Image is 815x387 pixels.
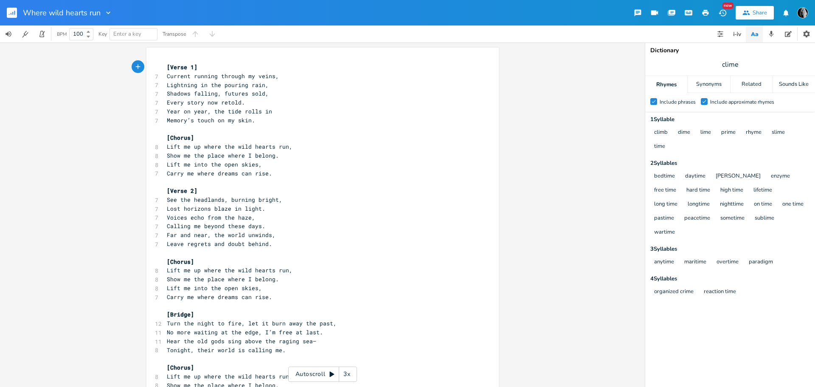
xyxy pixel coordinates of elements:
button: wartime [654,229,675,236]
button: climb [654,129,668,136]
span: Lift me up where the wild hearts run, [167,266,292,274]
div: Related [731,76,773,93]
div: Synonyms [688,76,730,93]
button: on time [754,201,772,208]
span: [Verse 2] [167,187,197,195]
span: Current running through my veins, [167,72,279,80]
button: slime [772,129,785,136]
button: New [714,5,731,20]
button: nighttime [720,201,744,208]
button: lime [700,129,711,136]
button: sometime [720,215,745,222]
span: [Verse 1] [167,63,197,71]
button: bedtime [654,173,675,180]
span: Shadows falling, futures sold, [167,90,269,97]
button: rhyme [746,129,762,136]
img: RTW72 [797,7,808,18]
button: time [654,143,665,150]
div: 3x [339,367,354,382]
button: [PERSON_NAME] [716,173,761,180]
span: Turn the night to fire, let it burn away the past, [167,319,337,327]
button: Share [736,6,774,20]
button: enzyme [771,173,790,180]
span: Calling me beyond these days. [167,222,265,230]
div: Share [753,9,767,17]
button: longtime [688,201,710,208]
div: New [722,3,733,9]
button: long time [654,201,677,208]
button: paradigm [749,259,773,266]
span: Far and near, the world unwinds, [167,231,275,239]
button: prime [721,129,736,136]
button: peacetime [684,215,710,222]
div: 2 Syllable s [650,161,810,166]
span: Carry me where dreams can rise. [167,293,272,301]
span: Hear the old gods sing above the raging sea— [167,337,316,345]
span: Lift me into the open skies, [167,161,262,168]
button: dime [678,129,690,136]
span: Where wild hearts run [23,9,101,17]
span: Leave regrets and doubt behind. [167,240,272,248]
div: Include approximate rhymes [710,99,774,105]
div: Sounds Like [773,76,815,93]
span: [Chorus] [167,364,194,371]
span: Tonight, their world is calling me. [167,346,286,354]
span: clime [722,60,739,70]
div: 1 Syllable [650,117,810,122]
span: Show me the place where I belong. [167,152,279,159]
button: pastime [654,215,674,222]
span: [Bridge] [167,311,194,318]
button: sublime [755,215,774,222]
span: [Chorus] [167,134,194,141]
button: high time [720,187,743,194]
button: one time [782,201,804,208]
span: Carry me where dreams can rise. [167,169,272,177]
span: Memory’s touch on my skin. [167,116,255,124]
span: Lightning in the pouring rain, [167,81,269,89]
span: See the headlands, burning bright, [167,196,282,203]
span: Voices echo from the haze, [167,214,255,221]
button: hard time [686,187,710,194]
span: [Chorus] [167,258,194,266]
span: Every story now retold. [167,99,245,106]
span: Year on year, the tide rolls in [167,107,272,115]
div: Dictionary [650,48,810,54]
span: Lost horizons blaze in light. [167,205,265,212]
span: Lift me up where the wild hearts run, [167,373,292,380]
span: Enter a key [113,30,141,38]
button: maritime [684,259,706,266]
div: 4 Syllable s [650,276,810,282]
div: BPM [57,32,67,37]
span: Lift me into the open skies, [167,284,262,292]
div: Transpose [163,31,186,37]
div: Key [98,31,107,37]
span: No more waiting at the edge, I’m free at last. [167,328,323,336]
button: lifetime [753,187,772,194]
span: Show me the place where I belong. [167,275,279,283]
button: daytime [685,173,705,180]
div: Include phrases [660,99,696,105]
button: organized crime [654,288,694,296]
span: Lift me up where the wild hearts run, [167,143,292,150]
button: reaction time [704,288,736,296]
div: Rhymes [645,76,687,93]
button: overtime [717,259,739,266]
div: 3 Syllable s [650,246,810,252]
button: anytime [654,259,674,266]
div: Autoscroll [288,367,357,382]
button: free time [654,187,676,194]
